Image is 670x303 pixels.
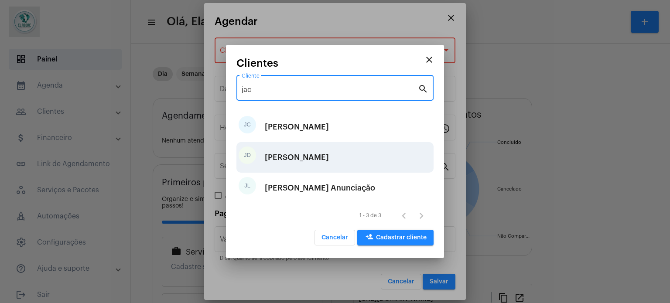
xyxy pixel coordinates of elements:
div: [PERSON_NAME] [265,144,329,170]
div: JC [239,116,256,133]
button: Cadastrar cliente [357,230,434,245]
div: [PERSON_NAME] [265,114,329,140]
div: JD [239,146,256,164]
button: Página anterior [395,207,413,224]
div: JL [239,177,256,194]
mat-icon: close [424,54,434,65]
div: 1 - 3 de 3 [359,213,381,218]
div: [PERSON_NAME] Anunciação [265,175,375,201]
button: Próxima página [413,207,430,224]
mat-icon: person_add [364,233,375,243]
span: Clientes [236,58,278,69]
input: Pesquisar cliente [242,86,418,94]
button: Cancelar [314,230,355,245]
mat-icon: search [418,83,428,94]
span: Cadastrar cliente [364,235,427,241]
span: Cancelar [321,235,348,241]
